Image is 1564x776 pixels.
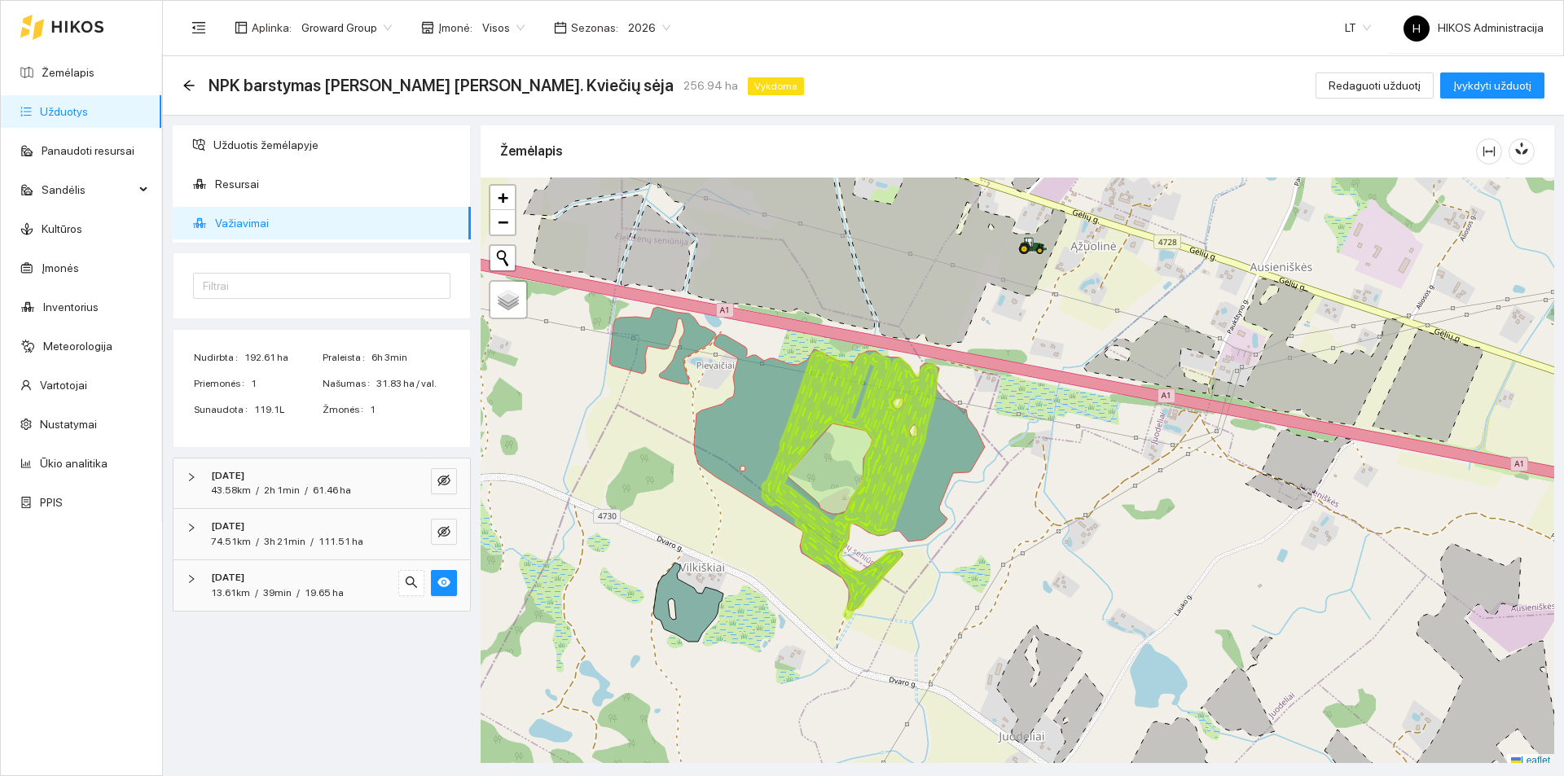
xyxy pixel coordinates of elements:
[323,376,376,392] span: Našumas
[211,536,251,547] span: 74.51km
[187,523,196,533] span: right
[264,536,305,547] span: 3h 21min
[398,570,424,596] button: search
[42,66,94,79] a: Žemėlapis
[191,20,206,35] span: menu-fold
[211,470,244,481] strong: [DATE]
[498,187,508,208] span: +
[490,246,515,270] button: Initiate a new search
[490,186,515,210] a: Zoom in
[1345,15,1371,40] span: LT
[1477,145,1501,158] span: column-width
[1453,77,1531,94] span: Įvykdyti užduotį
[310,536,314,547] span: /
[215,168,458,200] span: Resursai
[628,15,670,40] span: 2026
[254,402,321,418] span: 119.1L
[211,587,250,598] span: 13.61km
[174,560,470,611] div: [DATE]13.61km/39min/19.65 hasearcheye
[40,418,97,431] a: Nustatymai
[554,21,567,34] span: calendar
[1329,77,1421,94] span: Redaguoti užduotį
[1316,79,1434,92] a: Redaguoti užduotį
[421,21,434,34] span: shop
[437,474,450,489] span: eye-invisible
[187,472,196,482] span: right
[437,576,450,591] span: eye
[42,222,82,235] a: Kultūros
[40,496,63,509] a: PPIS
[748,77,804,95] span: Vykdoma
[40,379,87,392] a: Vartotojai
[305,587,344,598] span: 19.65 ha
[211,572,244,583] strong: [DATE]
[182,11,215,44] button: menu-fold
[252,19,292,37] span: Aplinka :
[319,536,363,547] span: 111.51 ha
[40,105,88,118] a: Užduotys
[313,484,351,496] span: 61.46 ha
[1511,755,1550,766] a: Leaflet
[1316,72,1434,99] button: Redaguoti užduotį
[498,212,508,232] span: −
[256,484,259,496] span: /
[323,350,371,366] span: Praleista
[194,402,254,418] span: Sunaudota
[683,77,738,94] span: 256.94 ha
[1412,15,1421,42] span: H
[323,402,370,418] span: Žmonės
[187,574,196,584] span: right
[482,15,525,40] span: Visos
[1476,138,1502,164] button: column-width
[256,536,259,547] span: /
[211,484,251,496] span: 43.58km
[571,19,618,37] span: Sezonas :
[490,210,515,235] a: Zoom out
[213,129,458,161] span: Užduotis žemėlapyje
[244,350,321,366] span: 192.61 ha
[431,519,457,545] button: eye-invisible
[376,376,450,392] span: 31.83 ha / val.
[235,21,248,34] span: layout
[490,282,526,318] a: Layers
[371,350,450,366] span: 6h 3min
[431,570,457,596] button: eye
[194,376,251,392] span: Priemonės
[437,525,450,541] span: eye-invisible
[255,587,258,598] span: /
[1440,72,1544,99] button: Įvykdyti užduotį
[211,520,244,532] strong: [DATE]
[215,207,458,239] span: Važiavimai
[42,173,134,206] span: Sandėlis
[264,484,300,496] span: 2h 1min
[305,484,308,496] span: /
[297,587,300,598] span: /
[301,15,392,40] span: Groward Group
[174,509,470,559] div: [DATE]74.51km/3h 21min/111.51 haeye-invisible
[431,468,457,494] button: eye-invisible
[174,458,470,509] div: [DATE]43.58km/2h 1min/61.46 haeye-invisible
[42,144,134,157] a: Panaudoti resursai
[42,261,79,274] a: Įmonės
[1404,21,1544,34] span: HIKOS Administracija
[251,376,321,392] span: 1
[370,402,450,418] span: 1
[209,72,674,99] span: NPK barstymas prieš Ž. Kviečių sėja
[43,340,112,353] a: Meteorologija
[500,128,1476,174] div: Žemėlapis
[438,19,472,37] span: Įmonė :
[182,79,195,92] span: arrow-left
[182,79,195,93] div: Atgal
[263,587,292,598] span: 39min
[405,576,418,591] span: search
[194,350,244,366] span: Nudirbta
[40,457,108,470] a: Ūkio analitika
[43,300,99,313] a: Inventorius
